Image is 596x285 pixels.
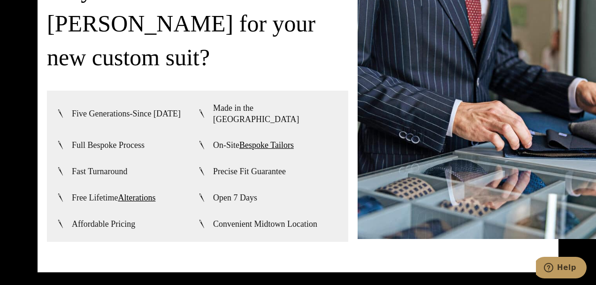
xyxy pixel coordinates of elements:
a: Alterations [118,193,155,202]
iframe: Opens a widget where you can chat to one of our agents [536,257,587,280]
span: Free Lifetime [72,192,155,203]
span: Full Bespoke Process [72,139,145,151]
span: Five Generations-Since [DATE] [72,108,181,119]
span: Convenient Midtown Location [213,218,317,230]
a: Bespoke Tailors [239,140,294,150]
span: On-Site [213,139,294,151]
span: Precise Fit Guarantee [213,166,286,177]
span: Open 7 Days [213,192,257,203]
span: Affordable Pricing [72,218,135,230]
span: Made in the [GEOGRAPHIC_DATA] [213,102,339,125]
span: Fast Turnaround [72,166,128,177]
